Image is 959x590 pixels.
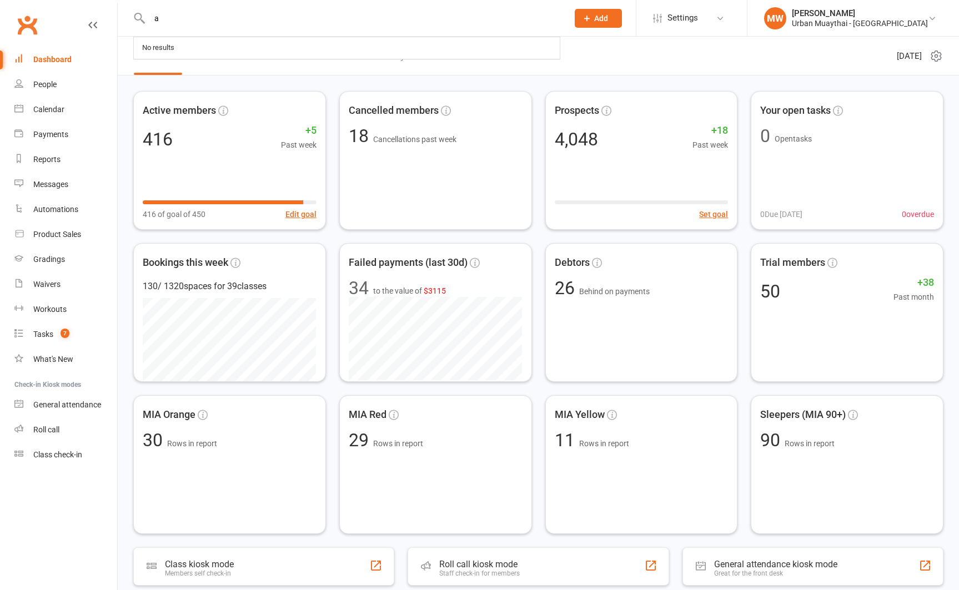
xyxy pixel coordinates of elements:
[792,8,928,18] div: [PERSON_NAME]
[760,255,825,271] span: Trial members
[349,103,439,119] span: Cancelled members
[349,125,373,147] span: 18
[760,103,831,119] span: Your open tasks
[893,275,934,291] span: +38
[714,569,837,577] div: Great for the front desk
[785,439,835,448] span: Rows in report
[33,355,73,364] div: What's New
[760,430,785,451] span: 90
[33,80,57,89] div: People
[555,103,599,119] span: Prospects
[33,205,78,214] div: Automations
[760,283,780,300] div: 50
[14,222,117,247] a: Product Sales
[14,417,117,442] a: Roll call
[33,450,82,459] div: Class check-in
[33,400,101,409] div: General attendance
[14,347,117,372] a: What's New
[13,11,41,39] a: Clubworx
[714,559,837,569] div: General attendance kiosk mode
[555,255,590,271] span: Debtors
[14,247,117,272] a: Gradings
[139,40,178,56] div: No results
[893,291,934,303] span: Past month
[281,139,317,151] span: Past week
[14,392,117,417] a: General attendance kiosk mode
[33,425,59,434] div: Roll call
[14,147,117,172] a: Reports
[14,272,117,297] a: Waivers
[14,172,117,197] a: Messages
[14,197,117,222] a: Automations
[33,230,81,239] div: Product Sales
[699,208,728,220] button: Set goal
[349,255,468,271] span: Failed payments (last 30d)
[33,280,61,289] div: Waivers
[902,208,934,220] span: 0 overdue
[555,407,605,423] span: MIA Yellow
[165,559,234,569] div: Class kiosk mode
[439,559,520,569] div: Roll call kiosk mode
[555,130,598,148] div: 4,048
[349,279,369,297] div: 34
[14,122,117,147] a: Payments
[33,305,67,314] div: Workouts
[33,130,68,139] div: Payments
[373,135,456,144] span: Cancellations past week
[792,18,928,28] div: Urban Muaythai - [GEOGRAPHIC_DATA]
[579,439,629,448] span: Rows in report
[424,286,446,295] span: $3115
[14,72,117,97] a: People
[555,430,579,451] span: 11
[61,329,69,338] span: 7
[349,407,386,423] span: MIA Red
[143,430,167,451] span: 30
[439,569,520,577] div: Staff check-in for members
[760,407,846,423] span: Sleepers (MIA 90+)
[143,103,216,119] span: Active members
[349,430,373,451] span: 29
[33,155,61,164] div: Reports
[897,49,922,63] span: [DATE]
[33,330,53,339] div: Tasks
[760,127,770,145] div: 0
[146,11,560,26] input: Search...
[764,7,786,29] div: MW
[281,123,317,139] span: +5
[575,9,622,28] button: Add
[14,297,117,322] a: Workouts
[33,55,72,64] div: Dashboard
[143,255,228,271] span: Bookings this week
[33,105,64,114] div: Calendar
[775,134,812,143] span: Open tasks
[143,130,173,148] div: 416
[33,180,68,189] div: Messages
[143,407,195,423] span: MIA Orange
[760,208,802,220] span: 0 Due [DATE]
[667,6,698,31] span: Settings
[579,287,650,296] span: Behind on payments
[14,322,117,347] a: Tasks 7
[373,439,423,448] span: Rows in report
[143,208,205,220] span: 416 of goal of 450
[373,285,446,297] span: to the value of
[14,97,117,122] a: Calendar
[33,255,65,264] div: Gradings
[692,123,728,139] span: +18
[143,279,317,294] div: 130 / 1320 spaces for 39 classes
[555,278,579,299] span: 26
[285,208,317,220] button: Edit goal
[167,439,217,448] span: Rows in report
[165,569,234,577] div: Members self check-in
[14,442,117,467] a: Class kiosk mode
[14,47,117,72] a: Dashboard
[594,14,608,23] span: Add
[692,139,728,151] span: Past week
